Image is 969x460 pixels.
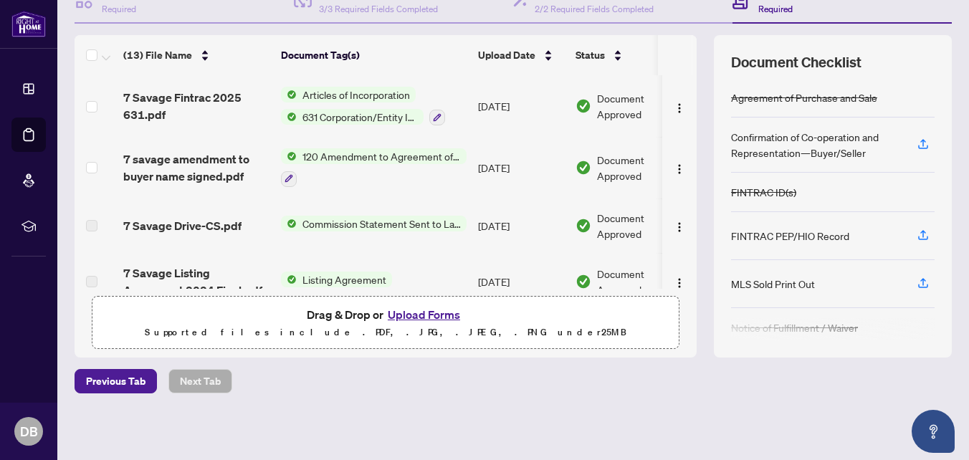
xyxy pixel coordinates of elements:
[731,90,877,105] div: Agreement of Purchase and Sale
[576,47,605,63] span: Status
[668,95,691,118] button: Logo
[75,369,157,393] button: Previous Tab
[123,150,269,185] span: 7 savage amendment to buyer name signed.pdf
[281,87,297,102] img: Status Icon
[674,163,685,175] img: Logo
[576,218,591,234] img: Document Status
[576,274,591,289] img: Document Status
[281,87,445,125] button: Status IconArticles of IncorporationStatus Icon631 Corporation/Entity Identification InformationR...
[307,305,464,324] span: Drag & Drop or
[102,4,136,14] span: Required
[20,421,38,441] span: DB
[912,410,955,453] button: Open asap
[576,98,591,114] img: Document Status
[478,47,535,63] span: Upload Date
[472,198,570,253] td: [DATE]
[472,137,570,198] td: [DATE]
[597,90,686,122] span: Document Approved
[123,217,242,234] span: 7 Savage Drive-CS.pdf
[731,276,815,292] div: MLS Sold Print Out
[597,266,686,297] span: Document Approved
[281,272,297,287] img: Status Icon
[731,129,900,160] div: Confirmation of Co-operation and Representation—Buyer/Seller
[11,11,46,37] img: logo
[674,102,685,114] img: Logo
[674,277,685,289] img: Logo
[275,35,472,75] th: Document Tag(s)
[472,75,570,137] td: [DATE]
[92,297,679,350] span: Drag & Drop orUpload FormsSupported files include .PDF, .JPG, .JPEG, .PNG under25MB
[297,148,467,164] span: 120 Amendment to Agreement of Purchase and Sale
[383,305,464,324] button: Upload Forms
[597,210,686,241] span: Document Approved
[123,264,269,299] span: 7 Savage Listing Agreement 2024 Final.pdf
[281,216,467,231] button: Status IconCommission Statement Sent to Lawyer
[118,35,275,75] th: (13) File Name
[668,270,691,293] button: Logo
[570,35,692,75] th: Status
[472,35,570,75] th: Upload Date
[281,272,392,287] button: Status IconListing Agreement
[297,109,424,125] span: 631 Corporation/Entity Identification InformationRecord
[281,216,297,231] img: Status Icon
[168,369,232,393] button: Next Tab
[101,324,670,341] p: Supported files include .PDF, .JPG, .JPEG, .PNG under 25 MB
[297,216,467,231] span: Commission Statement Sent to Lawyer
[668,214,691,237] button: Logo
[281,109,297,125] img: Status Icon
[297,272,392,287] span: Listing Agreement
[668,156,691,179] button: Logo
[535,4,654,14] span: 2/2 Required Fields Completed
[674,221,685,233] img: Logo
[319,4,438,14] span: 3/3 Required Fields Completed
[597,152,686,183] span: Document Approved
[123,89,269,123] span: 7 Savage Fintrac 2025 631.pdf
[731,52,861,72] span: Document Checklist
[86,370,145,393] span: Previous Tab
[731,228,849,244] div: FINTRAC PEP/HIO Record
[281,148,297,164] img: Status Icon
[731,184,796,200] div: FINTRAC ID(s)
[281,148,467,187] button: Status Icon120 Amendment to Agreement of Purchase and Sale
[576,160,591,176] img: Document Status
[472,253,570,310] td: [DATE]
[297,87,416,102] span: Articles of Incorporation
[123,47,192,63] span: (13) File Name
[758,4,793,14] span: Required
